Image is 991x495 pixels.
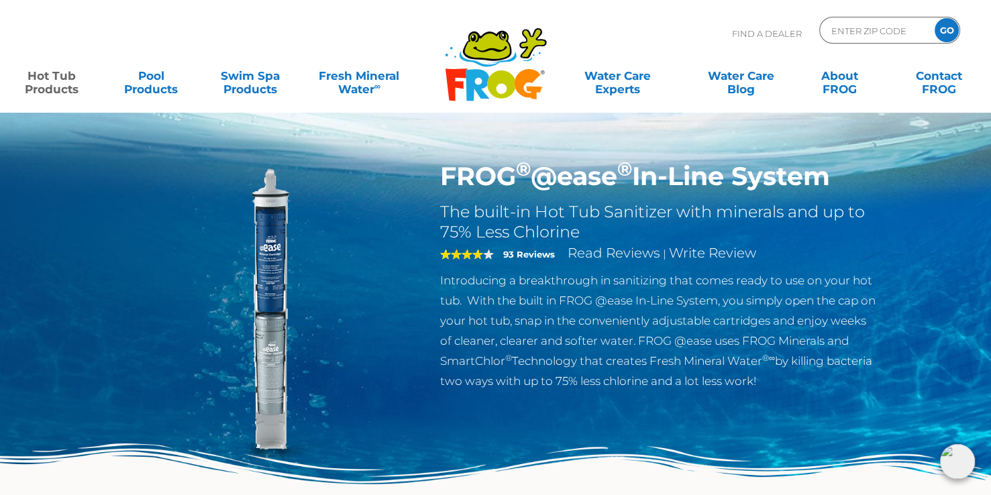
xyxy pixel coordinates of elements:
sup: ∞ [374,81,380,91]
a: Hot TubProducts [13,62,91,89]
a: ContactFROG [900,62,978,89]
a: Read Reviews [568,245,660,261]
span: | [663,248,666,260]
strong: 93 Reviews [503,249,555,260]
sup: ® [505,353,512,363]
a: Write Review [669,245,756,261]
a: Water CareBlog [702,62,779,89]
input: Zip Code Form [830,21,921,40]
h1: FROG @ease In-Line System [440,161,878,192]
p: Introducing a breakthrough in sanitizing that comes ready to use on your hot tub. With the built ... [440,270,878,391]
a: Water CareExperts [555,62,680,89]
p: Find A Dealer [732,17,802,50]
img: inline-system.png [113,161,421,468]
a: Swim SpaProducts [212,62,289,89]
sup: ®∞ [762,353,775,363]
a: AboutFROG [801,62,878,89]
a: PoolProducts [113,62,190,89]
a: Fresh MineralWater∞ [311,62,407,89]
sup: ® [516,157,531,180]
input: GO [935,18,959,42]
img: openIcon [940,444,975,479]
h2: The built-in Hot Tub Sanitizer with minerals and up to 75% Less Chlorine [440,202,878,242]
span: 4 [440,249,483,260]
sup: ® [617,157,632,180]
